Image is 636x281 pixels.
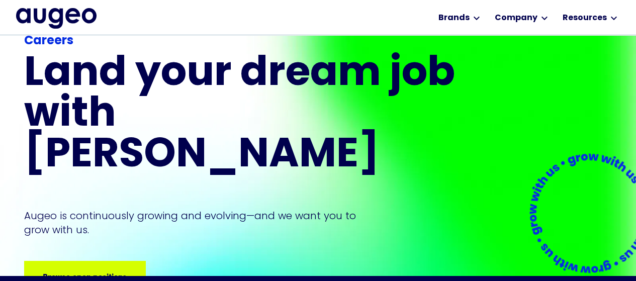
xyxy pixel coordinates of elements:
img: Augeo's full logo in midnight blue. [16,8,97,28]
div: Resources [562,12,606,24]
p: Augeo is continuously growing and evolving—and we want you to grow with us. [24,209,370,237]
h1: Land your dream job﻿ with [PERSON_NAME] [24,54,459,176]
div: Brands [438,12,469,24]
strong: Careers [24,35,73,47]
div: Company [494,12,537,24]
a: home [16,8,97,28]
